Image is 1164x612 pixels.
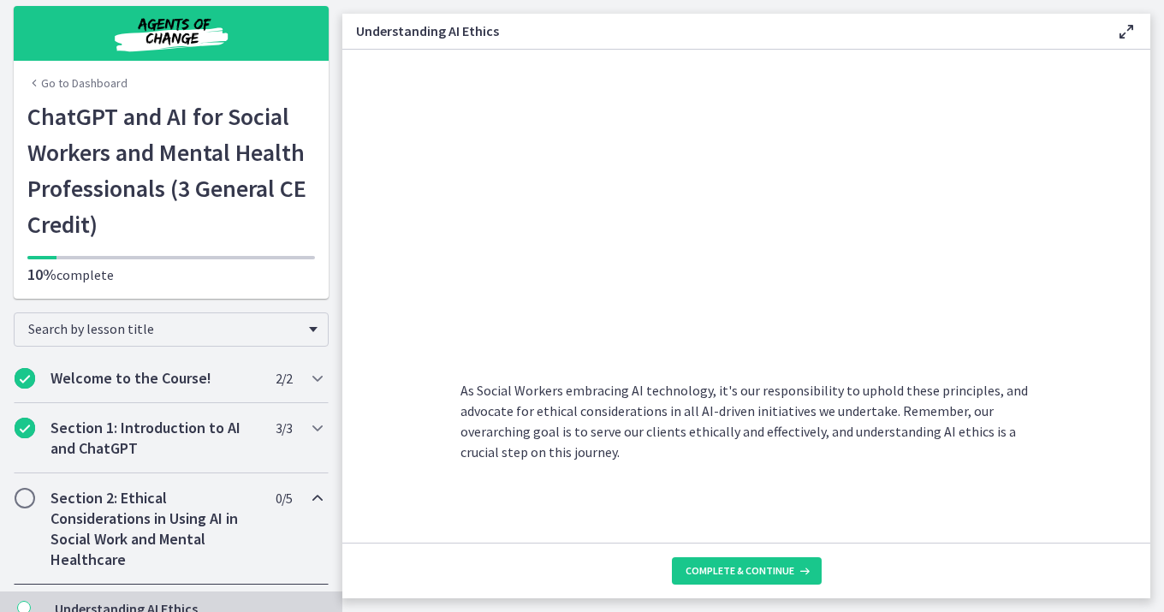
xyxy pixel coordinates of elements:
[686,564,794,578] span: Complete & continue
[15,368,35,389] i: Completed
[356,21,1089,41] h3: Understanding AI Ethics
[276,488,292,508] span: 0 / 5
[50,418,259,459] h2: Section 1: Introduction to AI and ChatGPT
[27,98,315,242] h1: ChatGPT and AI for Social Workers and Mental Health Professionals (3 General CE Credit)
[28,320,300,337] span: Search by lesson title
[50,488,259,570] h2: Section 2: Ethical Considerations in Using AI in Social Work and Mental Healthcare
[27,264,315,285] p: complete
[68,13,274,54] img: Agents of Change
[27,264,56,284] span: 10%
[27,74,128,92] a: Go to Dashboard
[14,312,329,347] div: Search by lesson title
[50,368,259,389] h2: Welcome to the Course!
[276,418,292,438] span: 3 / 3
[276,368,292,389] span: 2 / 2
[672,557,822,585] button: Complete & continue
[15,418,35,438] i: Completed
[460,380,1032,462] p: As Social Workers embracing AI technology, it's our responsibility to uphold these principles, an...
